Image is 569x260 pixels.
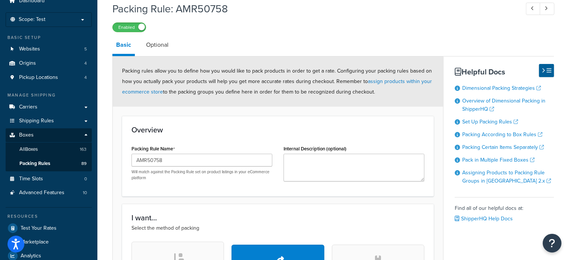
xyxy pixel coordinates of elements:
h1: Packing Rule: AMR50758 [112,1,512,16]
a: Packing Certain Items Separately [462,143,544,151]
li: Pickup Locations [6,71,92,85]
a: Pack in Multiple Fixed Boxes [462,156,535,164]
span: 4 [84,74,87,81]
p: Will match against the Packing Rule set on product listings in your eCommerce platform [131,169,272,181]
a: Basic [112,36,135,56]
span: 10 [83,190,87,196]
a: Packing According to Box Rules [462,131,542,138]
span: Time Slots [19,176,43,182]
a: ShipperHQ Help Docs [455,215,513,223]
span: Boxes [19,132,34,138]
a: Websites5 [6,42,92,56]
span: Shipping Rules [19,118,54,124]
li: Origins [6,56,92,70]
li: Time Slots [6,172,92,186]
span: Carriers [19,104,37,110]
span: Packing Rules [19,160,50,167]
a: Dimensional Packing Strategies [462,84,541,92]
span: 89 [81,160,87,167]
label: Internal Description (optional) [284,146,346,152]
span: All Boxes [19,146,38,153]
a: Next Record [540,3,554,15]
a: Set Up Packing Rules [462,118,518,126]
a: Carriers [6,100,92,114]
li: Advanced Features [6,186,92,200]
span: 5 [84,46,87,52]
a: Test Your Rates [6,221,92,235]
span: Marketplace [21,239,49,245]
button: Hide Help Docs [539,64,554,77]
h3: Overview [131,126,424,134]
div: Basic Setup [6,34,92,41]
span: Websites [19,46,40,52]
a: Assigning Products to Packing Rule Groups in [GEOGRAPHIC_DATA] 2.x [462,169,551,185]
span: Analytics [21,253,41,259]
a: AllBoxes163 [6,143,92,156]
a: Pickup Locations4 [6,71,92,85]
a: Origins4 [6,56,92,70]
a: Packing Rules89 [6,157,92,171]
a: Optional [142,36,172,54]
button: Open Resource Center [543,234,562,253]
div: Resources [6,213,92,220]
span: Packing rules allow you to define how you would like to pack products in order to get a rate. Con... [122,67,432,96]
a: Overview of Dimensional Packing in ShipperHQ [462,97,545,113]
label: Packing Rule Name [131,146,175,152]
a: Advanced Features10 [6,186,92,200]
div: Find all of our helpful docs at: [455,197,554,224]
a: Shipping Rules [6,114,92,128]
span: Origins [19,60,36,67]
span: 0 [84,176,87,182]
span: Pickup Locations [19,74,58,81]
p: Select the method of packing [131,224,424,232]
span: Test Your Rates [21,225,57,232]
div: Manage Shipping [6,92,92,98]
li: Packing Rules [6,157,92,171]
a: Boxes [6,128,92,142]
span: Advanced Features [19,190,64,196]
a: Time Slots0 [6,172,92,186]
h3: I want... [131,214,424,222]
a: Marketplace [6,235,92,249]
span: 4 [84,60,87,67]
a: Previous Record [526,3,541,15]
li: Websites [6,42,92,56]
span: Scope: Test [19,16,45,23]
h3: Helpful Docs [455,68,554,76]
label: Enabled [113,23,146,32]
li: Boxes [6,128,92,171]
span: 163 [80,146,87,153]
